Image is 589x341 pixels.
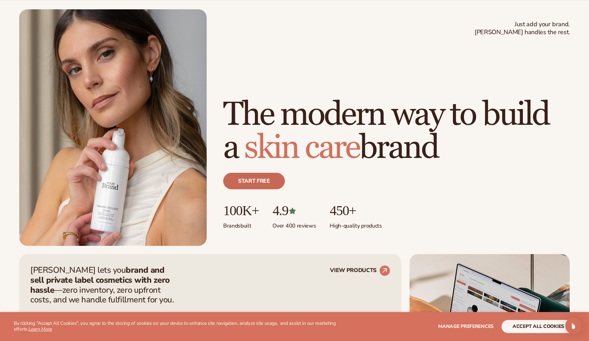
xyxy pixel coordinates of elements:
[30,264,170,295] strong: brand and sell private label cosmetics with zero hassle
[223,203,259,218] p: 100K+
[438,323,494,330] span: Manage preferences
[29,326,52,332] a: Learn More
[330,265,390,276] a: VIEW PRODUCTS
[223,218,259,230] p: Brands built
[14,321,348,332] p: By clicking "Accept All Cookies", you agree to the storing of cookies on your device to enhance s...
[475,20,570,37] span: Just add your brand. [PERSON_NAME] handles the rest.
[502,320,575,333] button: accept all cookies
[438,320,494,333] button: Manage preferences
[244,128,359,168] span: skin care
[19,9,207,246] img: Female holding tanning mousse.
[330,218,382,230] p: High-quality products
[330,203,382,218] p: 450+
[30,265,178,305] p: [PERSON_NAME] lets you —zero inventory, zero upfront costs, and we handle fulfillment for you.
[223,98,570,164] h1: The modern way to build a brand
[223,173,285,189] a: Start free
[565,318,582,334] div: Open Intercom Messenger
[272,218,316,230] p: Over 400 reviews
[272,203,316,218] p: 4.9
